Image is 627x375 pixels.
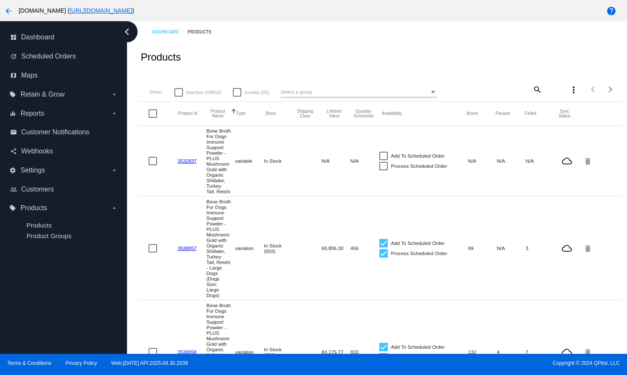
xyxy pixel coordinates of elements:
span: Invalid (26) [245,87,269,97]
button: Change sorting for TotalQuantityScheduledActive [467,111,478,116]
span: Retain & Grow [20,91,64,98]
mat-cell: N/A [497,156,526,166]
i: email [10,129,17,136]
mat-cell: 132 [468,347,497,357]
mat-cell: In Stock (503) [264,241,293,256]
i: arrow_drop_down [111,91,118,98]
mat-cell: 833 [351,347,379,357]
mat-cell: N/A [322,156,351,166]
mat-cell: 69 [468,243,497,253]
span: Select a group [281,89,312,94]
i: people_outline [10,186,17,193]
span: Products [20,204,47,212]
span: Webhooks [21,147,53,155]
mat-cell: In Stock (503) [264,344,293,360]
span: Settings [20,167,45,174]
a: Terms & Conditions [7,360,51,366]
mat-cell: 60,806.30 [322,243,351,253]
button: Change sorting for LifetimeValue [323,109,345,118]
mat-icon: help [606,6,616,16]
a: 3532837 [177,158,196,164]
i: dashboard [10,34,17,41]
span: [DOMAIN_NAME] ( ) [19,7,134,14]
a: dashboard Dashboard [10,31,118,44]
mat-cell: 7 [526,347,555,357]
button: Change sorting for ExternalId [178,111,197,116]
mat-cell: 3 [526,243,555,253]
i: update [10,53,17,60]
span: Process Scheduled Order [391,248,447,258]
button: Next page [602,81,619,98]
mat-cell: N/A [351,156,379,166]
mat-cell: In Stock [264,156,293,166]
button: Change sorting for ProductType [236,111,246,116]
mat-icon: arrow_back [3,6,14,16]
a: 3538058 [177,349,196,355]
mat-cell: Bone Broth For Dogs Immune Support Powder - PLUS Mushroom Gold with Organic Shiitake, Turkey Tail... [206,126,235,196]
span: Add To Scheduled Order [391,151,445,161]
mat-select: Select a group [281,87,437,97]
a: update Scheduled Orders [10,50,118,63]
a: share Webhooks [10,144,118,158]
mat-cell: 83,175.77 [322,347,351,357]
span: Add To Scheduled Order [391,342,445,352]
span: Reports [20,110,44,117]
mat-cell: N/A [497,243,526,253]
a: people_outline Customers [10,183,118,196]
i: map [10,72,17,79]
i: equalizer [9,110,16,117]
a: Privacy Policy [66,360,97,366]
mat-icon: cloud_queue [555,156,579,166]
mat-icon: cloud_queue [555,243,579,253]
span: Process Scheduled Order [391,352,447,362]
mat-icon: delete [583,154,594,167]
a: Web:[DATE] API:2025.09.30.2039 [111,360,188,366]
button: Change sorting for ShippingClass [294,109,316,118]
button: Previous page [585,81,602,98]
a: Products [26,222,52,229]
mat-icon: search [532,83,542,96]
span: Show: [149,89,163,94]
mat-header-cell: Availability [382,111,467,116]
i: settings [9,167,16,174]
button: Change sorting for TotalQuantityScheduledPaused [495,111,510,116]
i: share [10,148,17,155]
i: arrow_drop_down [111,167,118,174]
a: map Maps [10,69,118,82]
button: Change sorting for ProductName [207,109,229,118]
mat-cell: 456 [351,243,379,253]
i: local_offer [9,205,16,211]
mat-icon: delete [583,345,594,358]
span: Dashboard [21,33,54,41]
span: Maps [21,72,38,79]
mat-cell: N/A [468,156,497,166]
mat-cell: Bone Broth For Dogs Immune Support Powder - PLUS Mushroom Gold with Organic Shiitake, Turkey Tail... [206,197,235,300]
span: Customer Notifications [21,128,89,136]
a: Dashboard [152,25,188,39]
span: Copyright © 2024 QPilot, LLC [321,360,620,366]
span: Customers [21,186,54,193]
mat-cell: N/A [526,156,555,166]
a: Products [188,25,219,39]
mat-cell: 4 [497,347,526,357]
span: Scheduled Orders [21,53,76,60]
mat-icon: cloud_queue [555,347,579,357]
a: 3538057 [177,245,196,251]
span: Add To Scheduled Order [391,238,445,248]
i: arrow_drop_down [111,205,118,211]
mat-icon: more_vert [569,85,579,95]
mat-cell: variable [235,156,264,166]
i: chevron_left [120,25,134,39]
a: Product Groups [26,232,71,239]
mat-cell: variation [235,243,264,253]
i: local_offer [9,91,16,98]
i: arrow_drop_down [111,110,118,117]
button: Change sorting for TotalQuantityFailed [525,111,536,116]
a: email Customer Notifications [10,125,118,139]
mat-icon: delete [583,242,594,255]
h2: Products [141,51,181,63]
button: Change sorting for ValidationErrorCode [554,109,575,118]
button: Change sorting for StockLevel [265,111,276,116]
